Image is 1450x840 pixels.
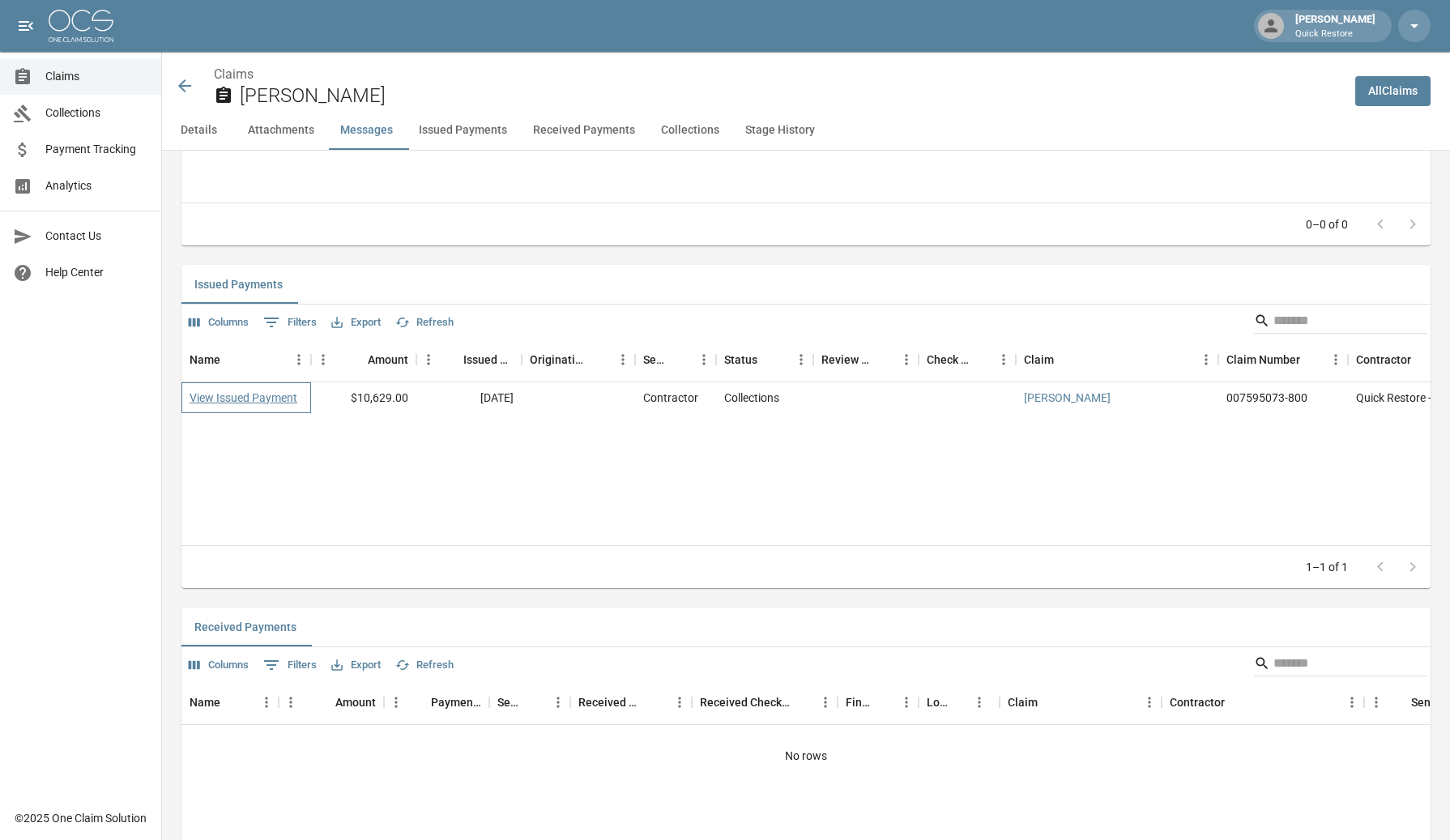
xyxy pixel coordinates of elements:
button: Sort [872,348,894,371]
button: Menu [992,348,1016,372]
div: Name [190,680,220,725]
button: Show filters [259,309,321,335]
div: Contractor [1162,680,1364,725]
div: Received Check Number [700,680,791,725]
button: Menu [1364,690,1388,714]
div: Received Check Number [692,680,838,725]
button: Sort [645,691,667,714]
button: Refresh [391,310,458,335]
button: Show filters [259,652,321,678]
button: Menu [1137,690,1162,714]
button: Sort [523,691,546,714]
button: Attachments [235,111,327,150]
button: Export [327,310,385,335]
a: Claims [214,66,254,82]
button: Issued Payments [181,265,296,304]
button: Menu [384,690,408,714]
button: Collections [648,111,732,150]
div: Amount [335,680,376,725]
div: Name [181,680,279,725]
div: Claim Number [1226,337,1300,382]
button: Sort [1225,691,1247,714]
div: Contractor [643,390,698,406]
span: Collections [45,104,148,122]
div: Amount [279,680,384,725]
button: Sort [345,348,368,371]
div: Payment Date [384,680,489,725]
button: Select columns [185,653,253,678]
button: Refresh [391,653,458,678]
a: View Issued Payment [190,390,297,406]
span: Contact Us [45,228,148,245]
button: Details [162,111,235,150]
button: Sort [1411,348,1434,371]
a: AllClaims [1355,76,1431,106]
button: Menu [311,348,335,372]
img: ocs-logo-white-transparent.png [49,10,113,42]
button: Sort [1300,348,1323,371]
div: Review Status [821,337,872,382]
div: Status [724,337,757,382]
div: Sender [497,680,523,725]
div: $10,629.00 [311,382,416,413]
button: Sort [1388,691,1411,714]
div: Review Status [813,337,919,382]
span: Payment Tracking [45,141,148,158]
button: Received Payments [520,111,648,150]
button: Menu [967,690,992,714]
button: Sort [1038,691,1060,714]
div: Search [1254,650,1427,680]
button: Stage History [732,111,828,150]
div: Contractor [1170,680,1225,725]
button: Menu [1194,348,1218,372]
div: Name [190,337,220,382]
button: Menu [894,690,919,714]
div: Lockbox [919,680,1000,725]
button: Menu [287,348,311,372]
div: Issued Date [416,337,522,382]
div: Payment Date [431,680,481,725]
p: Quick Restore [1295,28,1375,41]
div: Issued Date [463,337,514,382]
div: Sent To [643,337,669,382]
nav: breadcrumb [214,65,1342,84]
button: Sort [220,348,243,371]
div: related-list tabs [181,265,1431,304]
button: Sort [313,691,335,714]
button: Menu [416,348,441,372]
div: 007595073-800 [1226,390,1307,406]
button: Menu [611,348,635,372]
div: Lockbox [927,680,949,725]
button: Menu [1324,348,1348,372]
button: Menu [692,348,716,372]
button: Sort [949,691,972,714]
button: Sort [588,348,611,371]
div: Claim [1008,680,1038,725]
div: Claim [1000,680,1162,725]
div: Collections [724,390,779,406]
div: Received Method [570,680,692,725]
button: Menu [279,690,303,714]
button: Sort [669,348,692,371]
button: Sort [1054,348,1077,371]
button: Menu [546,690,570,714]
div: Check Number [919,337,1016,382]
button: Menu [667,690,692,714]
h2: [PERSON_NAME] [240,84,1342,108]
div: Check Number [927,337,969,382]
button: Issued Payments [406,111,520,150]
div: Contractor [1356,337,1411,382]
button: Menu [254,690,279,714]
div: Claim Number [1218,337,1348,382]
span: Analytics [45,177,148,194]
button: Messages [327,111,406,150]
p: 1–1 of 1 [1306,559,1348,575]
button: Menu [1340,690,1364,714]
button: Sort [791,691,813,714]
span: Claims [45,68,148,85]
div: © 2025 One Claim Solution [15,810,147,826]
button: Sort [872,691,894,714]
button: Received Payments [181,608,309,646]
div: Search [1254,308,1427,337]
button: Select columns [185,310,253,335]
